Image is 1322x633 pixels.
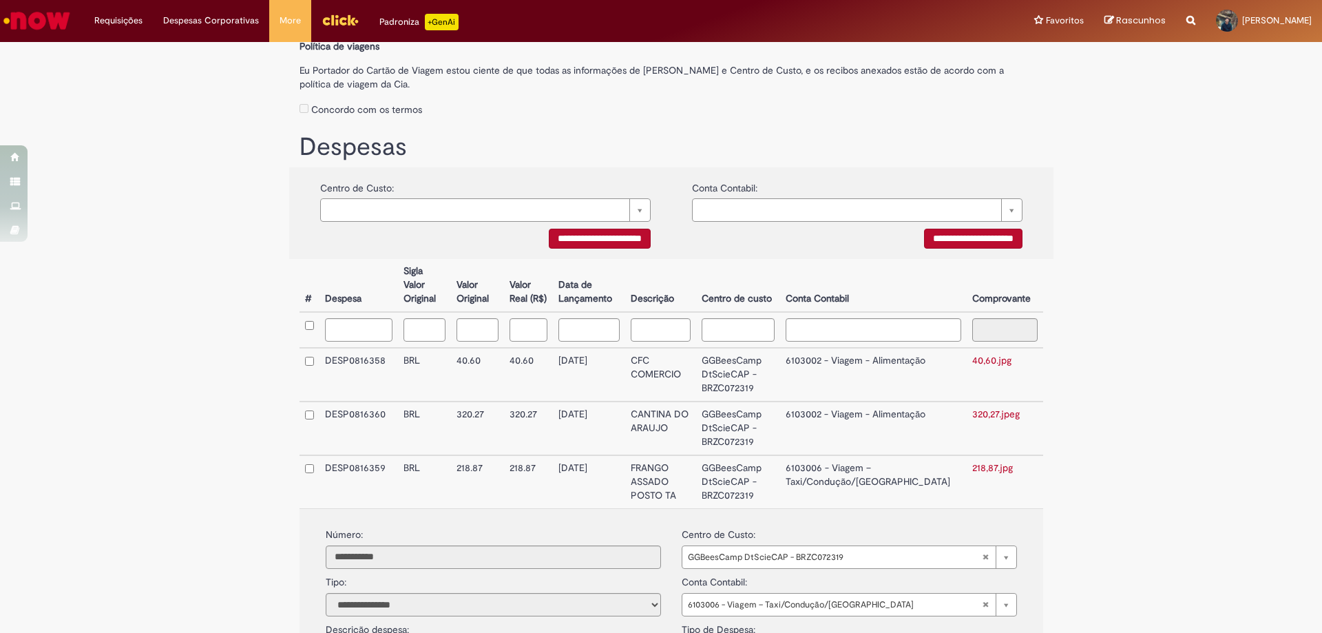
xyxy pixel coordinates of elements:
[280,14,301,28] span: More
[300,134,1043,161] h1: Despesas
[504,348,553,402] td: 40.60
[682,546,1017,569] a: GGBeesCamp DtScieCAP - BRZC072319Limpar campo centro_de_custo
[967,259,1043,312] th: Comprovante
[696,348,781,402] td: GGBeesCamp DtScieCAP - BRZC072319
[682,521,755,542] label: Centro de Custo:
[504,455,553,508] td: 218.87
[320,198,651,222] a: Limpar campo {0}
[553,348,625,402] td: [DATE]
[300,40,379,52] b: Política de viagens
[451,348,504,402] td: 40.60
[625,455,695,508] td: FRANGO ASSADO POSTO TA
[696,402,781,455] td: GGBeesCamp DtScieCAP - BRZC072319
[398,402,451,455] td: BRL
[319,402,398,455] td: DESP0816360
[967,402,1043,455] td: 320,27.jpeg
[967,455,1043,508] td: 218,87.jpg
[696,455,781,508] td: GGBeesCamp DtScieCAP - BRZC072319
[625,259,695,312] th: Descrição
[311,103,422,116] label: Concordo com os termos
[975,594,996,616] abbr: Limpar campo conta_contabil
[682,569,747,590] label: Conta Contabil:
[692,174,757,195] label: Conta Contabil:
[682,593,1017,616] a: 6103006 - Viagem – Taxi/Condução/[GEOGRAPHIC_DATA]Limpar campo conta_contabil
[780,348,967,402] td: 6103002 - Viagem - Alimentação
[319,348,398,402] td: DESP0816358
[553,402,625,455] td: [DATE]
[972,354,1011,366] a: 40,60.jpg
[163,14,259,28] span: Despesas Corporativas
[319,455,398,508] td: DESP0816359
[398,348,451,402] td: BRL
[780,402,967,455] td: 6103002 - Viagem - Alimentação
[319,259,398,312] th: Despesa
[688,546,982,568] span: GGBeesCamp DtScieCAP - BRZC072319
[625,348,695,402] td: CFC COMERCIO
[322,10,359,30] img: click_logo_yellow_360x200.png
[300,259,319,312] th: #
[504,259,553,312] th: Valor Real (R$)
[451,455,504,508] td: 218.87
[972,408,1020,420] a: 320,27.jpeg
[692,198,1022,222] a: Limpar campo {0}
[1046,14,1084,28] span: Favoritos
[94,14,143,28] span: Requisições
[1,7,72,34] img: ServiceNow
[504,402,553,455] td: 320.27
[326,528,363,542] label: Número:
[1242,14,1312,26] span: [PERSON_NAME]
[696,259,781,312] th: Centro de custo
[972,461,1013,474] a: 218,87.jpg
[625,402,695,455] td: CANTINA DO ARAUJO
[967,348,1043,402] td: 40,60.jpg
[780,259,967,312] th: Conta Contabil
[451,259,504,312] th: Valor Original
[425,14,459,30] p: +GenAi
[553,259,625,312] th: Data de Lançamento
[300,56,1043,91] label: Eu Portador do Cartão de Viagem estou ciente de que todas as informações de [PERSON_NAME] e Centr...
[398,455,451,508] td: BRL
[1104,14,1166,28] a: Rascunhos
[975,546,996,568] abbr: Limpar campo centro_de_custo
[320,174,394,195] label: Centro de Custo:
[398,259,451,312] th: Sigla Valor Original
[553,455,625,508] td: [DATE]
[451,402,504,455] td: 320.27
[780,455,967,508] td: 6103006 - Viagem – Taxi/Condução/[GEOGRAPHIC_DATA]
[1116,14,1166,27] span: Rascunhos
[379,14,459,30] div: Padroniza
[688,594,982,616] span: 6103006 - Viagem – Taxi/Condução/[GEOGRAPHIC_DATA]
[326,569,346,590] label: Tipo:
